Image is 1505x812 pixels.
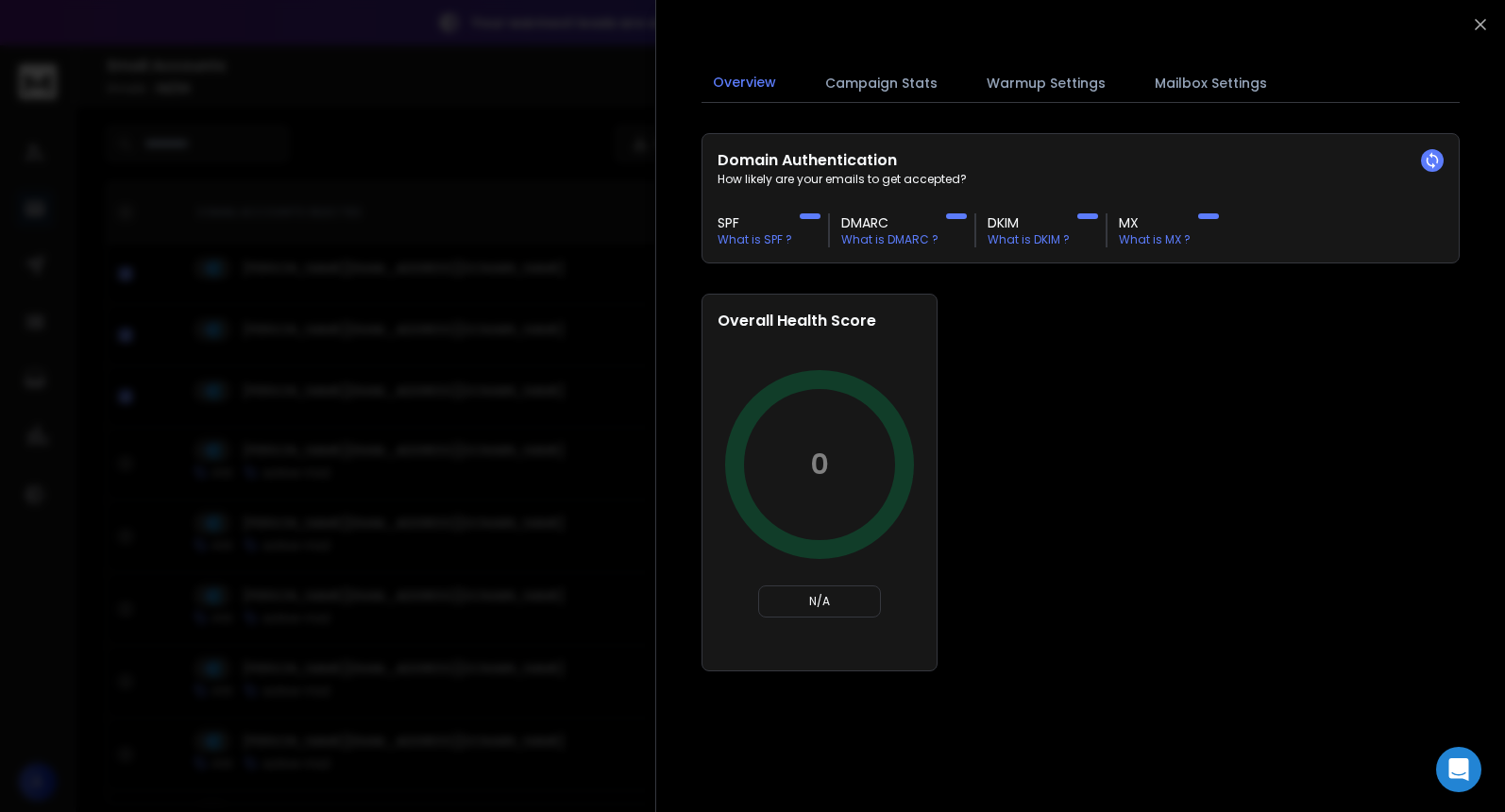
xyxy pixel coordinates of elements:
[1143,62,1278,104] button: Mailbox Settings
[702,61,787,105] button: Overview
[718,149,1444,172] h2: Domain Authentication
[841,213,939,232] h3: DMARC
[718,213,792,232] h3: SPF
[988,232,1070,247] p: What is DKIM ?
[975,62,1117,104] button: Warmup Settings
[988,213,1070,232] h3: DKIM
[718,232,792,247] p: What is SPF ?
[814,62,949,104] button: Campaign Stats
[718,310,922,332] h2: Overall Health Score
[718,172,1444,187] p: How likely are your emails to get accepted?
[1119,213,1191,232] h3: MX
[767,594,872,609] p: N/A
[1436,747,1481,792] div: Open Intercom Messenger
[841,232,939,247] p: What is DMARC ?
[810,448,829,482] p: 0
[1119,232,1191,247] p: What is MX ?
